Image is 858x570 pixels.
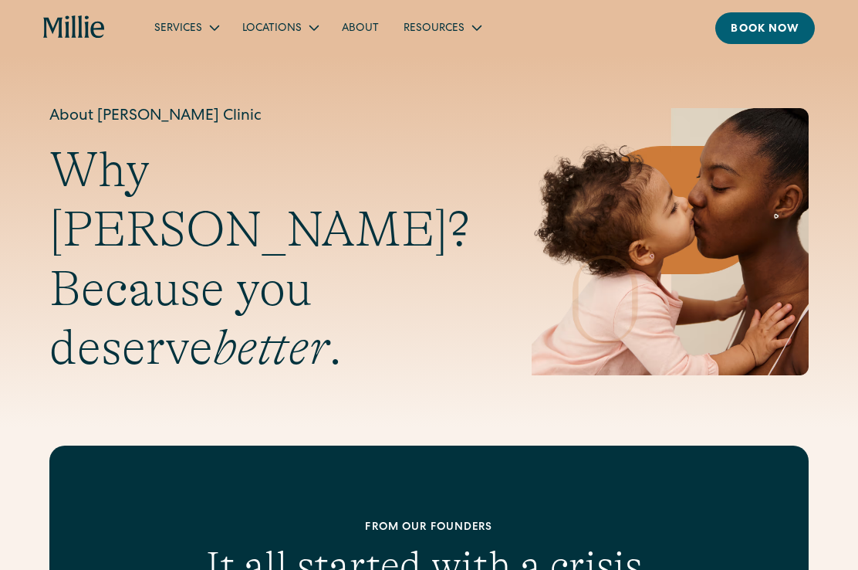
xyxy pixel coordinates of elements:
[43,15,105,39] a: home
[715,12,815,44] a: Book now
[391,15,492,40] div: Resources
[242,21,302,37] div: Locations
[154,21,202,37] div: Services
[49,105,470,128] h1: About [PERSON_NAME] Clinic
[148,520,710,536] div: From our founders
[49,141,470,378] h2: Why [PERSON_NAME]? Because you deserve .
[213,320,329,375] em: better
[532,108,809,375] img: Mother and baby sharing a kiss, highlighting the emotional bond and nurturing care at the heart o...
[329,15,391,40] a: About
[404,21,464,37] div: Resources
[142,15,230,40] div: Services
[731,22,799,38] div: Book now
[230,15,329,40] div: Locations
